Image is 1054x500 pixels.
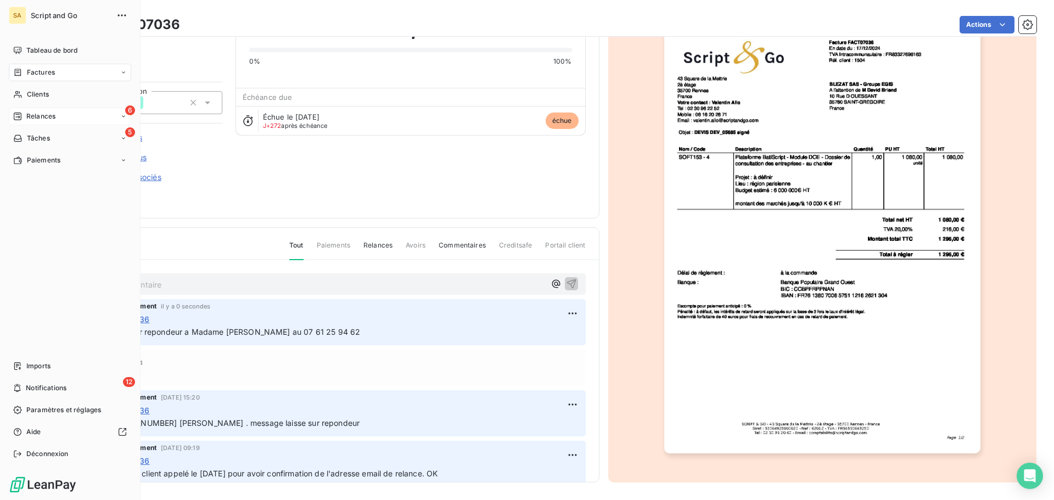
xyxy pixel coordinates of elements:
[26,405,101,415] span: Paramètres et réglages
[125,127,135,137] span: 5
[263,122,282,130] span: J+272
[73,327,360,336] span: message laisse sur repondeur a Madame [PERSON_NAME] au 07 61 25 94 62
[31,11,110,20] span: Script and Go
[545,240,585,259] span: Portail client
[27,133,50,143] span: Tâches
[263,113,319,121] span: Échue le [DATE]
[27,155,60,165] span: Paiements
[249,57,260,66] span: 0%
[439,240,486,259] span: Commentaires
[499,240,532,259] span: Creditsafe
[9,423,131,441] a: Aide
[103,15,180,35] h3: FACT07036
[263,122,328,129] span: après échéance
[243,93,293,102] span: Échéance due
[27,68,55,77] span: Factures
[161,394,200,401] span: [DATE] 15:20
[73,418,360,428] span: appel au [PHONE_NUMBER] [PERSON_NAME] . message laisse sur repondeur
[317,240,350,259] span: Paiements
[125,105,135,115] span: 6
[26,361,51,371] span: Imports
[9,476,77,493] img: Logo LeanPay
[161,445,200,451] span: [DATE] 09:19
[73,469,438,478] span: [PERSON_NAME]: client appelé le [DATE] pour avoir confirmation de l'adresse email de relance. OK
[26,383,66,393] span: Notifications
[363,240,393,259] span: Relances
[123,377,135,387] span: 12
[960,16,1014,33] button: Actions
[553,57,572,66] span: 100%
[26,449,69,459] span: Déconnexion
[26,427,41,437] span: Aide
[27,89,49,99] span: Clients
[664,7,980,453] img: invoice_thumbnail
[26,111,55,121] span: Relances
[9,7,26,24] div: SA
[1017,463,1043,489] div: Open Intercom Messenger
[546,113,579,129] span: échue
[26,46,77,55] span: Tableau de bord
[406,240,425,259] span: Avoirs
[289,240,304,260] span: Tout
[161,303,211,310] span: il y a 0 secondes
